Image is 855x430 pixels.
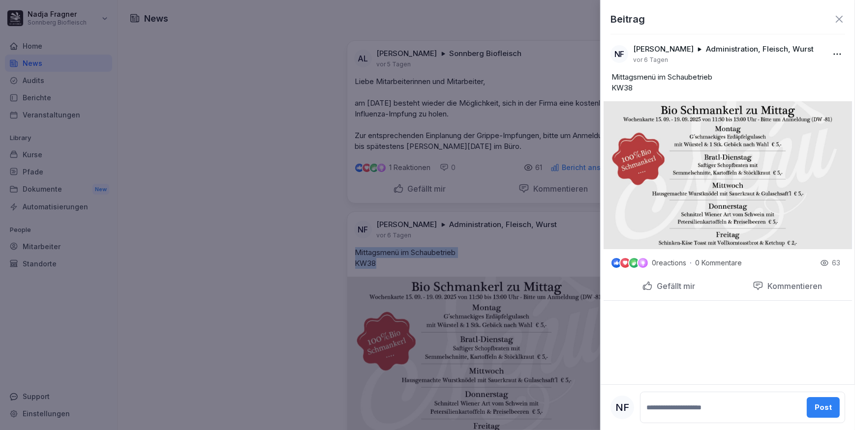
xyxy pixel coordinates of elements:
div: NF [611,45,628,63]
div: NF [611,396,634,419]
p: Kommentieren [763,281,822,291]
p: vor 6 Tagen [633,56,668,64]
p: Administration, Fleisch, Wurst [706,44,814,54]
p: 0 reactions [652,259,686,267]
p: 63 [832,258,840,268]
p: Mittagsmenü im Schaubetrieb KW38 [611,72,844,93]
button: Post [807,397,840,418]
p: [PERSON_NAME] [633,44,694,54]
p: Gefällt mir [653,281,695,291]
img: unw8cq1ndfu4vowgvz04q87h.png [604,101,852,249]
div: Post [815,402,832,413]
p: Beitrag [611,12,645,27]
p: 0 Kommentare [695,259,749,267]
